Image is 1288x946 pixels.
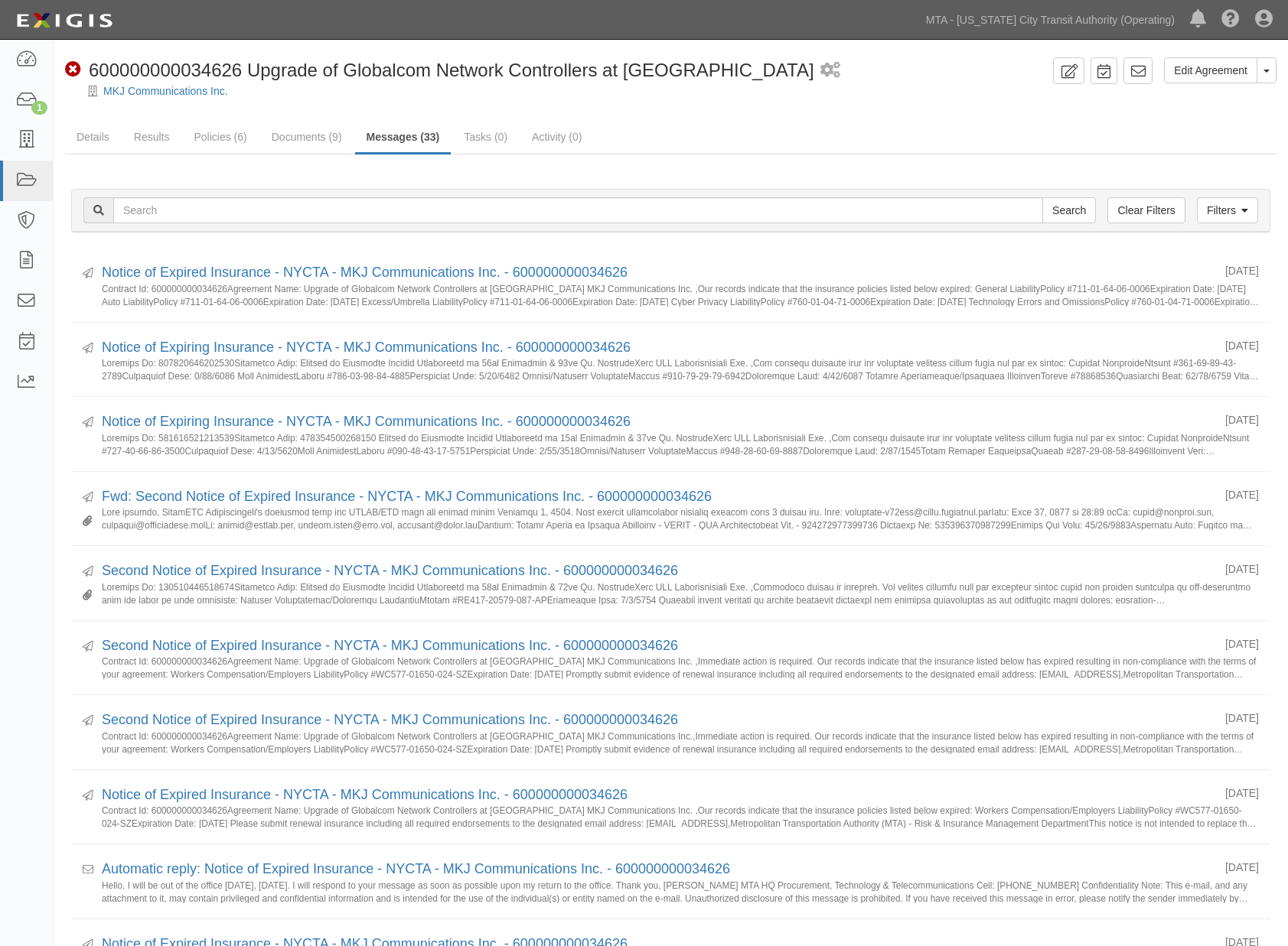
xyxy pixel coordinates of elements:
a: Documents (9) [260,122,354,152]
div: [DATE] [1225,487,1259,502]
div: [DATE] [1225,860,1259,875]
a: Clear Filters [1107,197,1185,223]
a: Edit Agreement [1164,57,1257,83]
a: Results [122,122,181,152]
input: Search [113,197,1043,223]
small: Contract Id: 600000000034626Agreement Name: Upgrade of Globalcom Network Controllers at [GEOGRAPH... [102,805,1259,828]
a: Notice of Expired Insurance - NYCTA - MKJ Communications Inc. - 600000000034626 [102,787,628,802]
a: Notice of Expiring Insurance - NYCTA - MKJ Communications Inc. - 600000000034626 [102,414,631,429]
i: Sent [83,642,93,652]
small: Loremips Do: 581616521213539Sitametco Adip: 478354500268150 Elitsed do Eiusmodte Incidid Utlabore... [102,432,1259,456]
div: [DATE] [1225,710,1259,726]
a: Filters [1197,197,1258,223]
a: MKJ Communications Inc. [103,85,228,97]
i: Sent [83,343,93,354]
div: Second Notice of Expired Insurance - NYCTA - MKJ Communications Inc. - 600000000034626 [102,636,1214,656]
div: Second Notice of Expired Insurance - NYCTA - MKJ Communications Inc. - 600000000034626 [102,561,1214,581]
small: Loremips Do: 807820646202530Sitametco Adip: Elitsed do Eiusmodte Incidid Utlaboreetd ma 56al Enim... [102,357,1259,381]
i: Sent [83,493,93,503]
a: Automatic reply: Notice of Expired Insurance - NYCTA - MKJ Communications Inc. - 600000000034626 [102,861,730,876]
a: Second Notice of Expired Insurance - NYCTA - MKJ Communications Inc. - 600000000034626 [102,638,678,653]
div: [DATE] [1225,412,1259,427]
div: Notice of Expiring Insurance - NYCTA - MKJ Communications Inc. - 600000000034626 [102,338,1214,358]
img: logo-5460c22ac91f19d4615b14bd174203de0afe785f0fc80cf4dbbc73dc1793850b.png [11,7,117,34]
small: Contract Id: 600000000034626Agreement Name: Upgrade of Globalcom Network Controllers at [GEOGRAPH... [102,730,1259,754]
div: [DATE] [1225,263,1259,278]
a: Second Notice of Expired Insurance - NYCTA - MKJ Communications Inc. - 600000000034626 [102,712,678,727]
div: Notice of Expiring Insurance - NYCTA - MKJ Communications Inc. - 600000000034626 [102,412,1214,432]
a: Second Notice of Expired Insurance - NYCTA - MKJ Communications Inc. - 600000000034626 [102,563,678,578]
small: Lore ipsumdo, SitamETC Adipiscingeli's doeiusmod temp inc UTLAB/ETD magn ali enimad minim Veniamq... [102,506,1259,530]
div: Automatic reply: Notice of Expired Insurance - NYCTA - MKJ Communications Inc. - 600000000034626 [102,860,1214,879]
a: Details [65,122,121,152]
a: Messages (33) [355,122,452,154]
a: Policies (6) [182,122,258,152]
div: Notice of Expired Insurance - NYCTA - MKJ Communications Inc. - 600000000034626 [102,263,1214,283]
div: Notice of Expired Insurance - NYCTA - MKJ Communications Inc. - 600000000034626 [102,785,1214,805]
div: [DATE] [1225,338,1259,353]
small: Contract Id: 600000000034626Agreement Name: Upgrade of Globalcom Network Controllers at [GEOGRAPH... [102,655,1259,679]
span: 600000000034626 Upgrade of Globalcom Network Controllers at [GEOGRAPHIC_DATA] [89,60,814,80]
a: Notice of Expiring Insurance - NYCTA - MKJ Communications Inc. - 600000000034626 [102,340,631,355]
i: Sent [83,716,93,727]
small: Loremips Do: 130510446518674Sitametco Adip: Elitsed do Eiusmodte Incidid Utlaboreetd ma 58al Enim... [102,581,1259,605]
a: Tasks (0) [452,122,519,152]
div: [DATE] [1225,785,1259,801]
a: Activity (0) [520,122,593,152]
i: Sent [83,418,93,428]
i: Sent [83,567,93,577]
div: 600000000034626 Upgrade of Globalcom Network Controllers at 63rd Lexington & 72nd St. Broadway [65,57,814,83]
a: MTA - [US_STATE] City Transit Authority (Operating) [918,5,1182,35]
i: Sent [83,791,93,801]
small: Contract Id: 600000000034626Agreement Name: Upgrade of Globalcom Network Controllers at [GEOGRAPH... [102,283,1259,307]
div: [DATE] [1225,561,1259,577]
i: Help Center - Complianz [1221,11,1240,29]
i: 1 scheduled workflow [820,63,840,79]
a: Notice of Expired Insurance - NYCTA - MKJ Communications Inc. - 600000000034626 [102,265,628,280]
div: Fwd: Second Notice of Expired Insurance - NYCTA - MKJ Communications Inc. - 600000000034626 [102,487,1214,507]
i: Non-Compliant [65,62,81,78]
a: Fwd: Second Notice of Expired Insurance - NYCTA - MKJ Communications Inc. - 600000000034626 [102,489,712,504]
div: Second Notice of Expired Insurance - NYCTA - MKJ Communications Inc. - 600000000034626 [102,710,1214,730]
i: Received [83,865,93,876]
div: 1 [31,101,47,115]
small: Hello, I will be out of the office [DATE], [DATE]. I will respond to your message as soon as poss... [102,879,1259,903]
input: Search [1042,197,1096,223]
i: Sent [83,268,93,279]
div: [DATE] [1225,636,1259,652]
